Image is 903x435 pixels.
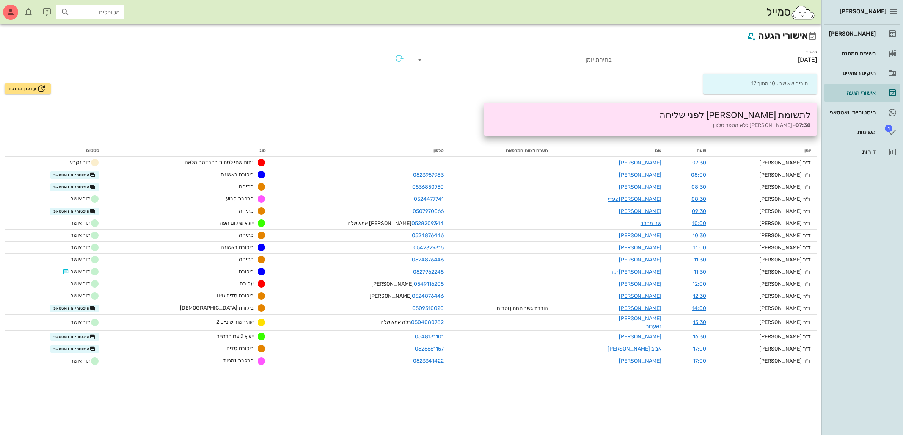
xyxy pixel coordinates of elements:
[795,122,811,128] strong: 07:30
[450,145,554,157] th: הערה לצוות המרפאה
[619,208,661,214] a: [PERSON_NAME]
[71,291,99,300] span: תור אושר
[718,357,811,365] div: ד״ר [PERSON_NAME]
[693,358,706,364] a: 17:00
[805,49,817,55] label: תאריך
[619,333,661,340] a: [PERSON_NAME]
[413,358,444,364] a: 0523341422
[278,219,444,227] div: [PERSON_NAME] אמא שלה
[718,256,811,264] div: ד״ר [PERSON_NAME]
[22,6,27,11] span: תג
[484,103,817,127] div: לתשומת [PERSON_NAME] לפני שליחה
[412,293,444,299] a: 0524876446
[828,110,876,116] div: היסטוריית וואטסאפ
[619,293,661,299] a: [PERSON_NAME]
[433,148,444,153] span: טלפון
[53,208,96,214] span: היסטוריית וואטסאפ
[718,219,811,227] div: ד״ר [PERSON_NAME]
[240,280,254,287] span: עקירה
[71,219,99,228] span: תור אושר
[5,145,105,157] th: סטטוס
[692,160,706,166] a: 07:30
[554,145,667,157] th: שם
[53,334,96,340] span: היסטוריית וואטסאפ
[828,70,876,76] div: תיקים רפואיים
[5,83,51,94] button: עדכון מרוכז
[272,145,450,157] th: טלפון
[506,148,548,153] span: הערה לצוות המרפאה
[791,5,815,20] img: SmileCloud logo
[693,232,706,239] a: 10:30
[828,50,876,56] div: רשימת המתנה
[718,159,811,167] div: ד״ר [PERSON_NAME]
[718,207,811,215] div: ד״ר [PERSON_NAME]
[71,243,99,252] span: תור אושר
[259,148,266,153] span: סוג
[718,171,811,179] div: ד״ר [PERSON_NAME]
[411,319,444,325] a: 0504080782
[824,84,900,102] a: אישורי הגעה
[691,172,706,178] a: 08:00
[619,315,661,330] a: [PERSON_NAME] זאערוב
[619,257,661,263] a: [PERSON_NAME]
[667,145,712,157] th: שעה
[655,148,661,153] span: שם
[50,333,99,341] button: היסטוריית וואטסאפ
[71,255,99,264] span: תור אושר
[713,122,793,128] span: [PERSON_NAME] ללא מספר טלפון
[226,196,254,202] span: הרכבת קבוע
[53,305,96,311] span: היסטוריית וואטסאפ
[412,232,444,239] a: 0524876446
[619,244,661,251] a: [PERSON_NAME]
[61,158,99,167] span: תור נקבע
[718,232,811,239] div: ד״ר [PERSON_NAME]
[718,183,811,191] div: ד״ר [PERSON_NAME]
[61,267,99,276] span: תור אושר
[828,129,876,135] div: משימות
[53,184,96,190] span: היסטוריית וואטסאפ
[619,358,661,364] a: [PERSON_NAME]
[50,171,99,179] button: היסטוריית וואטסאפ
[415,333,444,340] a: 0548131101
[828,149,876,155] div: דוחות
[619,172,661,178] a: [PERSON_NAME]
[239,232,254,238] span: מתיחה
[619,184,661,190] a: [PERSON_NAME]
[693,281,706,287] a: 12:00
[885,125,892,132] span: תג
[641,220,661,227] a: שני מחלב
[718,345,811,353] div: ד״ר [PERSON_NAME]
[691,196,706,202] a: 08:30
[824,25,900,43] a: [PERSON_NAME]
[50,345,99,353] button: היסטוריית וואטסאפ
[824,103,900,122] a: היסטוריית וואטסאפ
[413,208,444,214] a: 0507970066
[824,44,900,63] a: רשימת המתנה
[718,244,811,252] div: ד״ר [PERSON_NAME]
[412,305,444,311] a: 0509510020
[221,244,254,250] span: ביקורת ראשונה
[804,148,811,153] span: יומן
[239,208,254,214] span: מתיחה
[693,346,706,352] a: 17:00
[278,280,444,288] div: [PERSON_NAME]
[619,160,661,166] a: [PERSON_NAME]
[718,333,811,341] div: ד״ר [PERSON_NAME]
[71,357,99,366] span: תור אושר
[718,268,811,276] div: ד״ר [PERSON_NAME]
[71,231,99,240] span: תור אושר
[694,269,706,275] a: 11:30
[693,319,706,325] a: 15:30
[411,220,444,227] a: 0528209344
[692,305,706,311] a: 14:00
[216,333,254,340] span: ייעוץ 2 עם הדמייה
[413,172,444,178] a: 0523957983
[412,184,444,190] a: 0536850750
[824,123,900,141] a: תגמשימות
[239,268,254,275] span: ביקורת
[278,318,444,326] div: בלה אמא שלה
[239,183,254,190] span: מתיחה
[413,244,444,251] a: 0542329315
[50,208,99,215] button: היסטוריית וואטסאפ
[706,74,814,94] div: תורים שאושרו: 10 מתוך 17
